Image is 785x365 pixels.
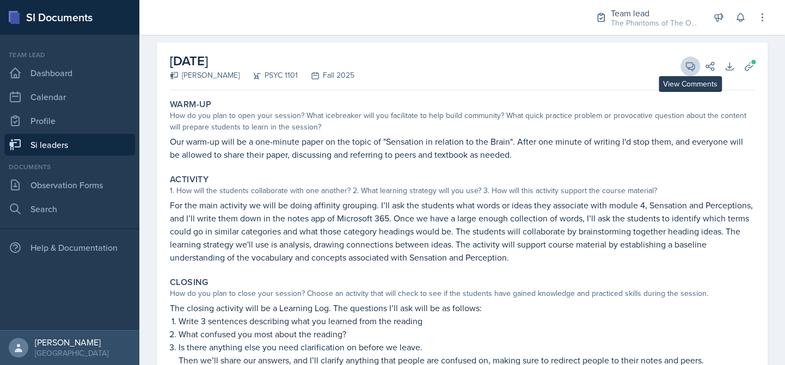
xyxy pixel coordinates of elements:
div: [PERSON_NAME] [170,70,240,81]
p: For the main activity we will be doing affinity grouping. I’ll ask the students what words or ide... [170,199,755,264]
a: Dashboard [4,62,135,84]
button: View Comments [680,57,700,76]
p: The closing activity will be a Learning Log. The questions I’ll ask will be as follows: [170,301,755,314]
div: Help & Documentation [4,237,135,258]
a: Observation Forms [4,174,135,196]
a: Calendar [4,86,135,108]
div: The Phantoms of The Opera / Fall 2025 [611,17,698,29]
label: Closing [170,277,208,288]
div: Documents [4,162,135,172]
p: Our warm-up will be a one-minute paper on the topic of "Sensation in relation to the Brain". Afte... [170,135,755,161]
label: Activity [170,174,208,185]
p: Write 3 sentences describing what you learned from the reading [179,314,755,327]
a: Si leaders [4,134,135,156]
div: Fall 2025 [298,70,354,81]
h2: [DATE] [170,51,354,71]
div: How do you plan to close your session? Choose an activity that will check to see if the students ... [170,288,755,299]
p: What confused you most about the reading? [179,327,755,341]
a: Search [4,198,135,220]
div: PSYC 1101 [240,70,298,81]
div: How do you plan to open your session? What icebreaker will you facilitate to help build community... [170,110,755,133]
div: 1. How will the students collaborate with one another? 2. What learning strategy will you use? 3.... [170,185,755,196]
div: Team lead [611,7,698,20]
a: Profile [4,110,135,132]
label: Warm-Up [170,99,212,110]
div: [GEOGRAPHIC_DATA] [35,348,108,358]
div: [PERSON_NAME] [35,337,108,348]
p: Is there anything else you need clarification on before we leave. [179,341,755,354]
div: Team lead [4,50,135,60]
